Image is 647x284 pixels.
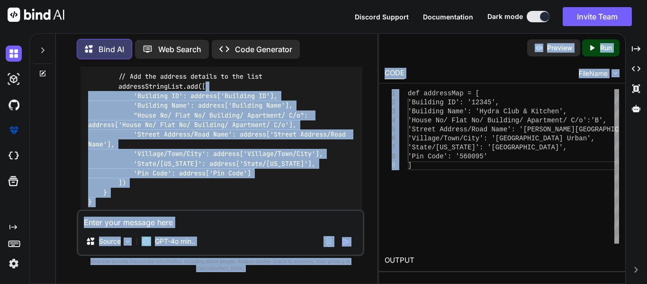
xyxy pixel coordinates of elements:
[385,89,395,98] div: 1
[487,12,523,21] span: Dark mode
[385,125,395,134] div: 5
[535,44,543,52] img: preview
[77,258,364,272] p: Bind can provide inaccurate information, including about people. Always double-check its answers....
[385,98,395,107] div: 2
[6,71,22,87] img: darkAi-studio
[408,162,412,169] span: ]
[8,8,64,22] img: Bind AI
[385,107,395,116] div: 3
[423,13,473,21] span: Documentation
[6,148,22,164] img: cloudideIcon
[6,46,22,62] img: darkChat
[547,43,573,53] p: Preview
[600,43,612,53] p: Run
[408,153,487,160] span: 'Pin Code': '560095'
[99,44,124,55] p: Bind AI
[355,13,409,21] span: Discord Support
[563,7,632,26] button: Invite Team
[408,90,479,97] span: def addressMap = [
[591,117,607,124] span: 'B',
[611,69,620,77] img: chevron down
[158,44,201,55] p: Web Search
[342,237,351,247] img: icon
[155,237,195,246] p: GPT-4o min..
[385,134,395,143] div: 6
[408,135,595,142] span: 'Village/Town/City': '[GEOGRAPHIC_DATA] Urban',
[6,97,22,113] img: githubDark
[408,99,499,106] span: 'Building ID': '12345',
[6,256,22,272] img: settings
[408,108,567,115] span: 'Building Name': 'Hydra Club & Kitchen',
[385,152,395,161] div: 8
[99,237,121,246] p: Source
[379,249,625,272] h2: OUTPUT
[385,116,395,125] div: 4
[385,143,395,152] div: 7
[408,144,567,151] span: 'State/[US_STATE]': '[GEOGRAPHIC_DATA]',
[235,44,292,55] p: Code Generator
[423,12,473,22] button: Documentation
[408,117,591,124] span: 'House No/ Flat No/ Building/ Apartment/ C/o':
[355,12,409,22] button: Discord Support
[6,122,22,138] img: premium
[323,236,334,247] img: attachment
[124,238,132,246] img: Pick Models
[385,68,404,79] div: CODE
[385,161,395,170] div: 9
[579,69,608,78] span: FileName
[142,237,151,246] img: GPT-4o mini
